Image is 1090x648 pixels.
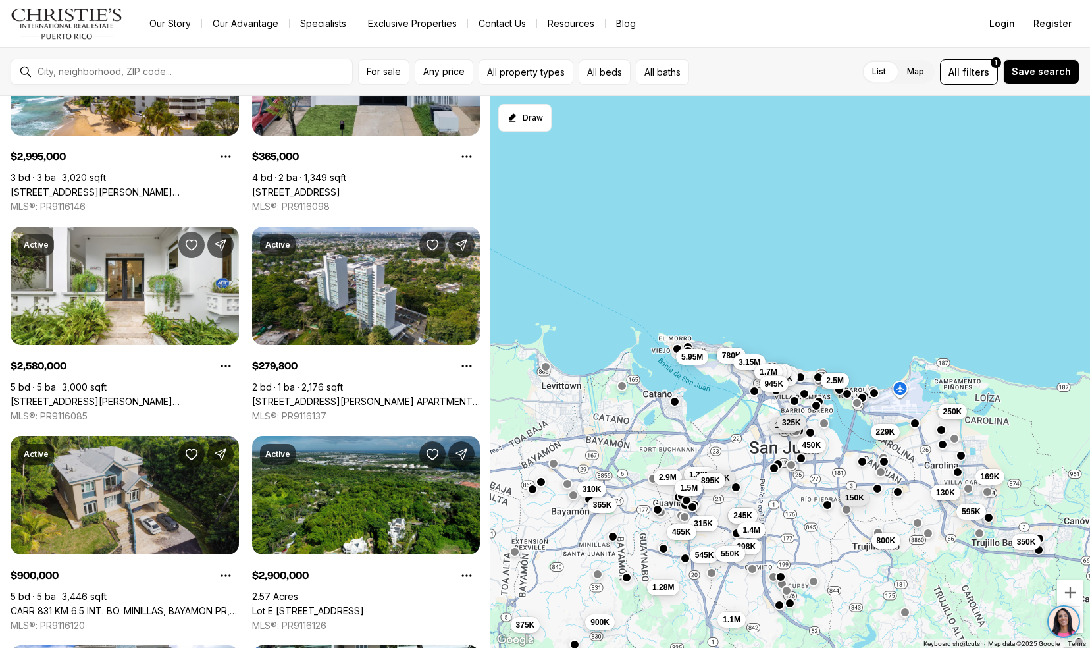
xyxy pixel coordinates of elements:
button: Contact Us [468,14,536,33]
a: Lot E 502 TINTILLO ST, GUAYNABO PR, 00966 [252,605,364,617]
button: Share Property [207,441,234,468]
span: 465K [672,526,691,537]
button: Login [981,11,1023,37]
button: 545K [689,547,719,562]
button: For sale [358,59,409,85]
button: All property types [479,59,573,85]
span: 245K [733,510,752,521]
button: Property options [213,562,239,589]
span: 185K [775,420,794,431]
span: 1.33M [760,366,781,377]
button: Property options [213,353,239,379]
span: Save search [1012,67,1071,77]
a: logo [11,8,123,40]
button: 250K [937,403,967,419]
a: Our Story [139,14,201,33]
span: 130K [936,487,955,497]
button: 900K [585,614,615,630]
span: 3M [775,365,787,376]
span: filters [962,65,989,79]
span: 550K [721,549,740,559]
span: 1.4M [742,525,760,535]
span: 2.9M [659,472,677,482]
button: Share Property [448,232,475,258]
span: Any price [423,67,465,77]
button: 780K [716,347,746,363]
span: Register [1033,18,1072,29]
button: 2.9M [654,469,682,485]
img: be3d4b55-7850-4bcb-9297-a2f9cd376e78.png [8,8,38,38]
p: Active [24,449,49,460]
span: 945K [764,379,783,389]
label: Map [896,60,935,84]
button: 245K [728,508,758,524]
button: 229K [870,423,900,439]
button: 310K [577,481,606,497]
span: 780K [721,350,740,360]
button: 1.5M [675,479,703,495]
span: 1.38M [689,470,711,480]
button: 895K [696,472,725,488]
button: 3M [770,363,792,379]
button: 650K [768,370,798,386]
span: 5.95M [681,351,703,362]
button: Share Property [448,441,475,468]
span: 250K [943,406,962,416]
button: 169K [975,469,1004,485]
button: Start drawing [498,104,552,132]
button: 365K [587,497,617,512]
span: 1 [995,57,997,68]
a: Blog [606,14,646,33]
span: 350K [1016,536,1035,547]
button: 595K [956,503,986,519]
button: 325K [777,414,806,430]
a: Exclusive Properties [357,14,467,33]
button: 398K [731,538,761,554]
p: Active [24,240,49,250]
button: Share Property [207,232,234,258]
button: 1.38M [684,467,716,483]
span: 375K [515,619,534,630]
span: 365K [592,499,611,510]
button: 1.1M [717,612,746,628]
span: 1.28M [652,582,674,593]
span: For sale [367,67,401,77]
span: 325K [782,417,801,427]
button: 1.33M [754,364,787,379]
button: 450K [796,437,826,452]
span: 235K [710,472,729,483]
span: 545K [694,549,714,560]
button: All baths [636,59,689,85]
button: 3.15M [733,354,766,369]
span: 150K [845,492,864,502]
button: Any price [415,59,473,85]
a: CARR 831 KM 6.5 INT. BO. MINILLAS, BAYAMON PR, 00956 [11,605,239,617]
button: 130K [931,484,960,500]
button: Save Property: Lot E 502 TINTILLO ST [419,441,446,468]
span: 1.1M [723,614,740,625]
button: 1.4M [737,522,766,538]
button: 350K [1011,533,1041,549]
span: 315K [694,518,713,528]
p: Active [265,240,290,250]
button: Allfilters1 [940,59,998,85]
span: All [948,65,960,79]
a: Resources [537,14,605,33]
span: 229K [875,426,895,437]
a: 1308 WILSON AVE, SAN JUAN PR, 00907 [11,396,239,408]
button: 375K [510,616,540,632]
span: 800K [876,535,895,545]
span: 1.5M [680,482,698,493]
label: List [862,60,896,84]
span: 595K [962,506,981,516]
button: Property options [454,144,480,170]
button: Register [1025,11,1079,37]
span: 895K [701,475,720,485]
a: Specialists [290,14,357,33]
button: 800K [871,532,900,548]
button: 1.29M [766,365,798,381]
button: 2.5M [821,373,849,389]
span: 1.29M [771,368,792,379]
span: 900K [590,616,610,627]
a: Our Advantage [202,14,289,33]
